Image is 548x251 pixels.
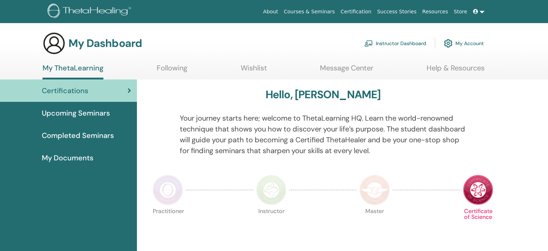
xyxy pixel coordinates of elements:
span: Certifications [42,85,88,96]
a: My Account [444,35,484,51]
span: Completed Seminars [42,130,114,141]
span: Upcoming Seminars [42,108,110,118]
a: Certification [338,5,374,18]
img: Master [360,175,390,205]
a: My ThetaLearning [43,64,103,79]
p: Master [360,208,390,239]
a: Message Center [320,64,373,78]
img: Practitioner [153,175,183,205]
p: Instructor [256,208,286,239]
a: Following [157,64,187,78]
a: Resources [419,5,451,18]
a: About [260,5,281,18]
a: Instructor Dashboard [364,35,426,51]
p: Practitioner [153,208,183,239]
h3: Hello, [PERSON_NAME] [266,88,381,101]
a: Success Stories [374,5,419,18]
a: Help & Resources [427,64,485,78]
a: Courses & Seminars [281,5,338,18]
a: Store [451,5,470,18]
img: cog.svg [444,37,453,49]
img: chalkboard-teacher.svg [364,40,373,47]
img: logo.png [48,4,134,20]
img: generic-user-icon.jpg [43,32,66,55]
p: Certificate of Science [463,208,493,239]
img: Instructor [256,175,286,205]
p: Your journey starts here; welcome to ThetaLearning HQ. Learn the world-renowned technique that sh... [180,113,467,156]
a: Wishlist [241,64,267,78]
span: My Documents [42,152,93,163]
h3: My Dashboard [68,37,142,50]
img: Certificate of Science [463,175,493,205]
